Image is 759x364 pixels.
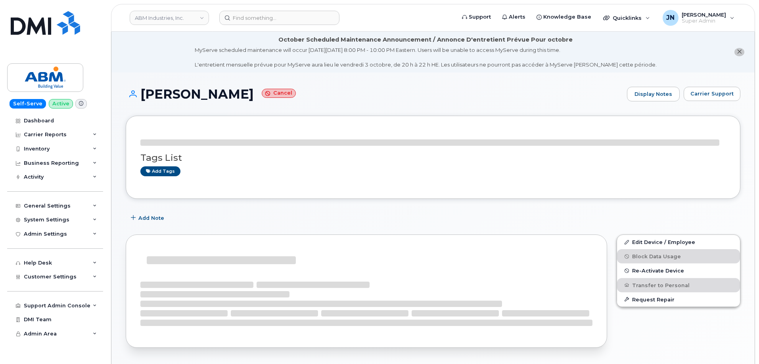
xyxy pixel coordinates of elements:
[262,89,296,98] small: Cancel
[126,211,171,225] button: Add Note
[138,214,164,222] span: Add Note
[140,166,180,176] a: Add tags
[617,278,740,292] button: Transfer to Personal
[627,87,680,102] a: Display Notes
[617,263,740,278] button: Re-Activate Device
[140,153,726,163] h3: Tags List
[617,249,740,263] button: Block Data Usage
[126,87,623,101] h1: [PERSON_NAME]
[690,90,734,97] span: Carrier Support
[684,87,740,101] button: Carrier Support
[734,48,744,56] button: close notification
[278,36,573,44] div: October Scheduled Maintenance Announcement / Annonce D'entretient Prévue Pour octobre
[195,46,657,69] div: MyServe scheduled maintenance will occur [DATE][DATE] 8:00 PM - 10:00 PM Eastern. Users will be u...
[632,268,684,274] span: Re-Activate Device
[617,292,740,307] button: Request Repair
[617,235,740,249] a: Edit Device / Employee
